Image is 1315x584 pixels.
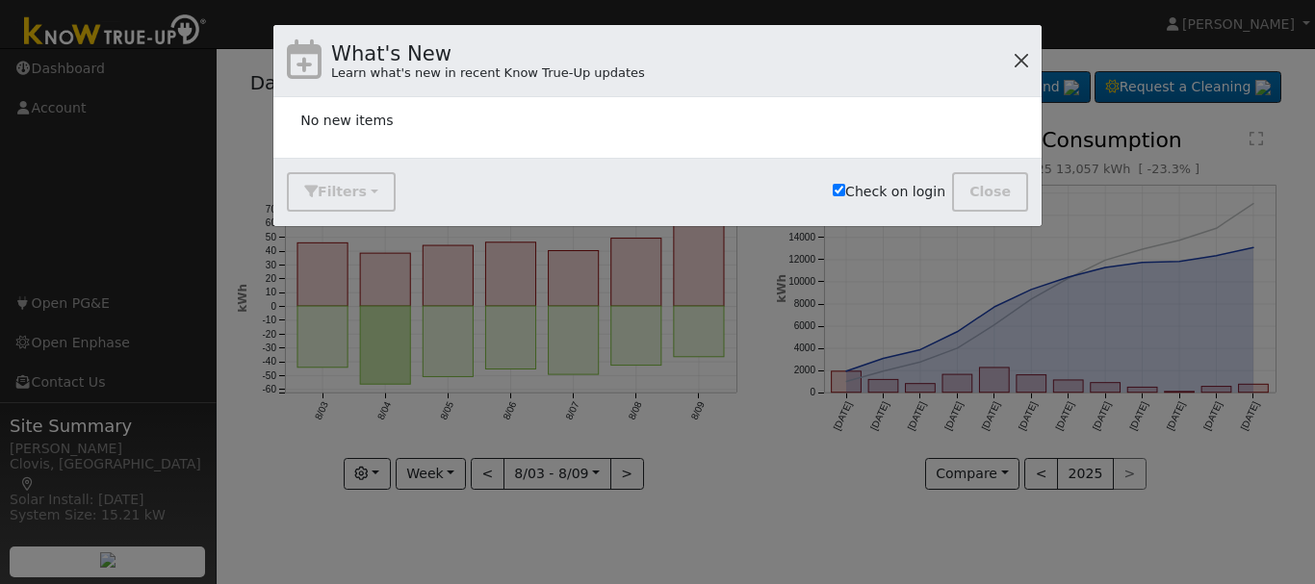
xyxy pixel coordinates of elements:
button: Close [952,172,1028,212]
span: No new items [300,113,393,128]
label: Check on login [833,182,945,202]
input: Check on login [833,184,845,196]
button: Filters [287,172,395,212]
div: Learn what's new in recent Know True-Up updates [331,63,645,83]
h4: What's New [331,38,645,69]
